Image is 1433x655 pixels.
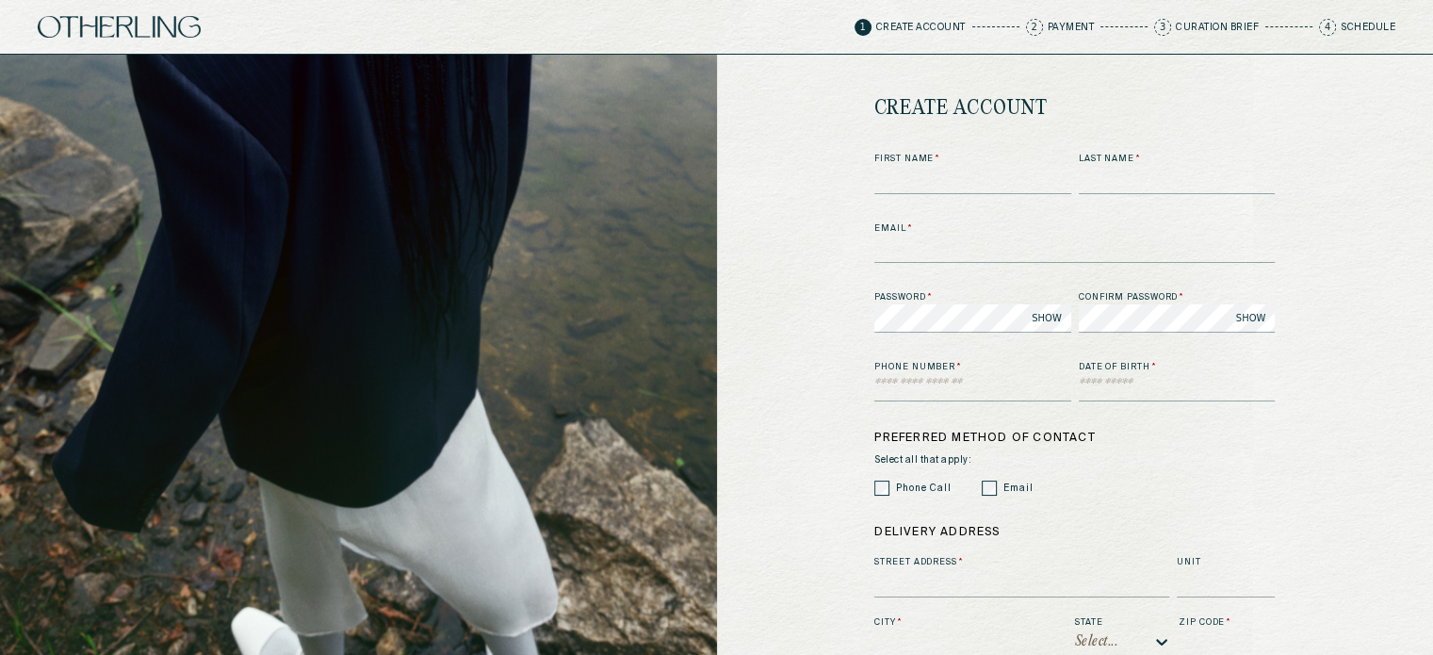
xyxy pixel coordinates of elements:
[874,616,1067,630] label: City
[874,153,1071,166] label: First Name
[1179,616,1275,630] label: Zip Code
[38,16,201,39] img: logo
[1319,19,1336,36] span: 4
[855,19,871,36] span: 1
[874,430,1275,447] label: Preferred method of contact
[874,454,1275,466] span: Select all that apply:
[1079,361,1276,374] label: Date of Birth
[874,222,1275,236] label: Email
[874,524,1275,541] label: Delivery Address
[1118,635,1122,648] input: state-dropdown
[874,291,1071,304] label: Password
[874,83,1048,134] h1: create account
[874,361,1071,374] label: Phone Number
[1177,556,1275,569] label: Unit
[874,556,1169,569] label: Street Address
[1032,311,1062,325] span: SHOW
[1154,19,1171,36] span: 3
[1341,23,1395,32] p: Schedule
[1236,311,1266,325] span: SHOW
[1075,634,1119,649] div: Select...
[876,23,966,32] p: Create Account
[1048,23,1095,32] p: Payment
[1079,291,1276,304] label: Confirm password
[1176,23,1259,32] p: Curation Brief
[1026,19,1043,36] span: 2
[896,482,952,496] label: Phone Call
[1075,616,1171,630] label: State
[1079,153,1276,166] label: Last Name
[1003,482,1034,496] label: Email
